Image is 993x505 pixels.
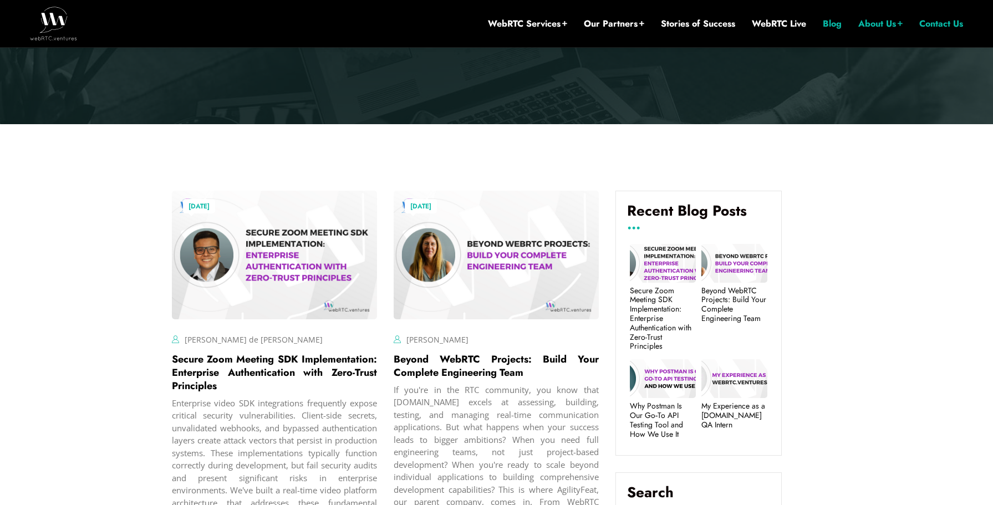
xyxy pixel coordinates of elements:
[627,202,770,228] h4: Recent Blog Posts
[394,191,599,319] img: image
[752,18,806,30] a: WebRTC Live
[630,286,696,351] a: Secure Zoom Meeting SDK Implementation: Enterprise Authentication with Zero-Trust Principles
[405,199,437,213] a: [DATE]
[488,18,567,30] a: WebRTC Services
[172,352,377,393] a: Secure Zoom Meeting SDK Implementation: Enterprise Authentication with Zero-Trust Principles
[406,334,469,345] a: [PERSON_NAME]
[701,286,767,323] a: Beyond WebRTC Projects: Build Your Complete Engineering Team
[919,18,963,30] a: Contact Us
[701,401,767,429] a: My Experience as a [DOMAIN_NAME] QA Intern
[630,401,696,438] a: Why Postman Is Our Go‑To API Testing Tool and How We Use It
[185,334,323,345] a: [PERSON_NAME] de [PERSON_NAME]
[172,191,377,319] img: image
[394,352,599,380] a: Beyond WebRTC Projects: Build Your Complete Engineering Team
[823,18,842,30] a: Blog
[30,7,77,40] img: WebRTC.ventures
[858,18,903,30] a: About Us
[183,199,215,213] a: [DATE]
[584,18,644,30] a: Our Partners
[661,18,735,30] a: Stories of Success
